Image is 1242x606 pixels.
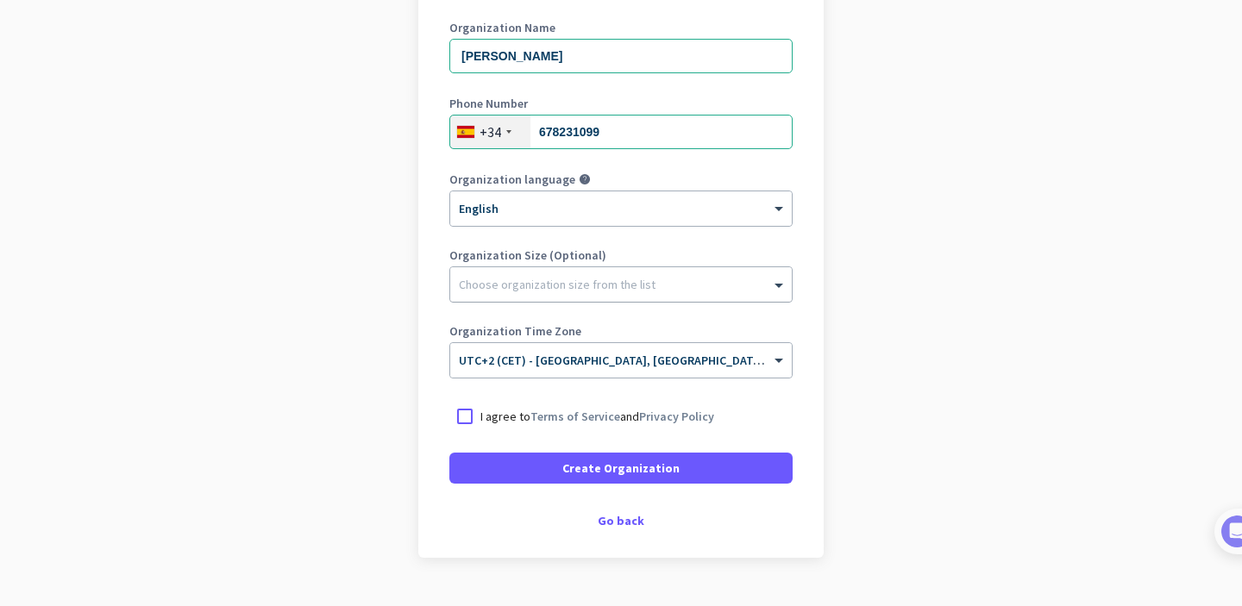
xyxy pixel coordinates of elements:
label: Organization Size (Optional) [449,249,793,261]
div: Go back [449,515,793,527]
i: help [579,173,591,185]
p: I agree to and [480,408,714,425]
label: Organization language [449,173,575,185]
span: Create Organization [562,459,680,477]
div: +34 [480,123,501,141]
a: Terms of Service [530,409,620,424]
label: Organization Time Zone [449,325,793,337]
a: Privacy Policy [639,409,714,424]
label: Phone Number [449,97,793,109]
input: 810 12 34 56 [449,115,793,149]
label: Organization Name [449,22,793,34]
button: Create Organization [449,453,793,484]
input: What is the name of your organization? [449,39,793,73]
